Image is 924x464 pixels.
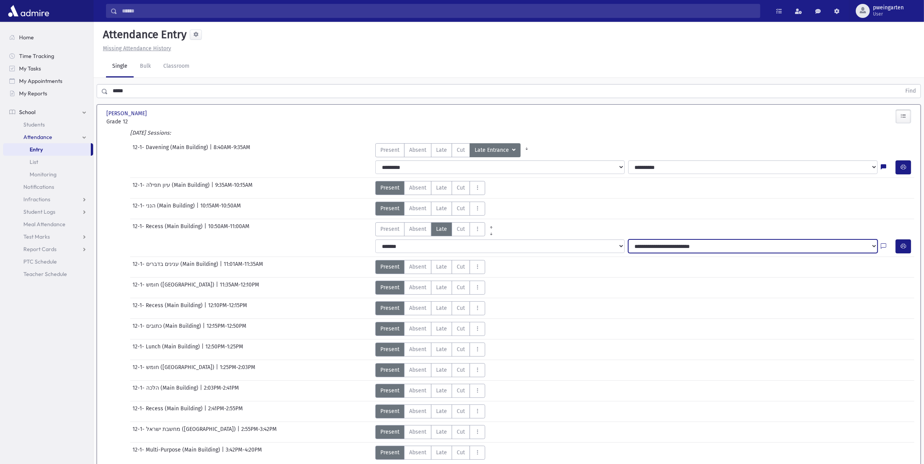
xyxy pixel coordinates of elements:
span: 12-1- Davening (Main Building) [133,143,210,157]
span: My Tasks [19,65,41,72]
a: Attendance [3,131,93,143]
a: Entry [3,143,91,156]
span: Absent [409,325,426,333]
span: | [220,260,224,274]
a: Bulk [134,56,157,77]
span: Present [380,184,399,192]
span: My Appointments [19,77,62,84]
div: AttTypes [375,343,485,357]
div: AttTypes [375,363,485,377]
span: Absent [409,263,426,271]
span: 12-1- Lunch (Main Building) [133,343,201,357]
span: Late [436,407,447,415]
span: Cut [457,366,465,374]
span: [PERSON_NAME] [106,109,148,118]
a: Classroom [157,56,196,77]
span: 12:15PM-12:50PM [207,322,246,336]
span: Absent [409,146,426,154]
div: AttTypes [375,222,497,236]
span: | [200,384,204,398]
a: PTC Schedule [3,255,93,268]
span: Late [436,345,447,353]
span: Present [380,304,399,312]
div: AttTypes [375,322,485,336]
span: Present [380,146,399,154]
span: | [204,222,208,236]
div: AttTypes [375,260,485,274]
span: 2:55PM-3:42PM [241,425,277,439]
span: 2:41PM-2:55PM [208,404,243,418]
span: 10:15AM-10:50AM [200,202,241,216]
a: My Tasks [3,62,93,75]
span: 10:50AM-11:00AM [208,222,249,236]
img: AdmirePro [6,3,51,19]
span: Cut [457,345,465,353]
span: Absent [409,428,426,436]
span: 12-1- עיון תפילה (Main Building) [133,181,211,195]
a: Meal Attendance [3,218,93,230]
span: Absent [409,283,426,292]
a: Student Logs [3,206,93,218]
div: AttTypes [375,181,485,195]
span: 12-1- ענינים בדברים (Main Building) [133,260,220,274]
span: Present [380,225,399,233]
span: Grade 12 [106,118,234,126]
span: Teacher Schedule [23,271,67,278]
a: Notifications [3,181,93,193]
span: Meal Attendance [23,221,65,228]
a: Home [3,31,93,44]
span: List [30,158,38,165]
span: Cut [457,325,465,333]
a: My Appointments [3,75,93,87]
span: 12-1- Recess (Main Building) [133,222,204,236]
span: Cut [457,304,465,312]
span: Absent [409,204,426,213]
span: Present [380,407,399,415]
span: | [210,143,214,157]
span: 12-1- מחשבת ישראל ([GEOGRAPHIC_DATA]) [133,425,237,439]
span: Late [436,325,447,333]
span: Cut [457,448,465,457]
span: Cut [457,387,465,395]
span: Student Logs [23,208,55,215]
span: Test Marks [23,233,50,240]
span: | [237,425,241,439]
span: Present [380,428,399,436]
span: Present [380,263,399,271]
span: Late [436,304,447,312]
div: AttTypes [375,301,485,315]
span: Absent [409,225,426,233]
span: Cut [457,428,465,436]
div: AttTypes [375,281,485,295]
span: | [211,181,215,195]
i: [DATE] Sessions: [130,130,171,136]
span: Notifications [23,183,54,190]
span: My Reports [19,90,47,97]
div: AttTypes [375,384,485,398]
span: Late [436,428,447,436]
input: Search [117,4,760,18]
span: Cut [457,283,465,292]
span: 12-1- Recess (Main Building) [133,301,204,315]
span: Absent [409,448,426,457]
span: pweingarten [873,5,904,11]
span: 1:25PM-2:03PM [220,363,255,377]
span: Late [436,184,447,192]
a: Students [3,118,93,131]
span: | [196,202,200,216]
span: Entry [30,146,43,153]
span: 12-1- חומש ([GEOGRAPHIC_DATA]) [133,281,216,295]
span: Present [380,387,399,395]
span: Present [380,204,399,213]
span: Absent [409,387,426,395]
a: Single [106,56,134,77]
span: Cut [457,204,465,213]
a: School [3,106,93,118]
span: Present [380,345,399,353]
span: Time Tracking [19,53,54,60]
a: Report Cards [3,243,93,255]
span: 12-1- Multi-Purpose (Main Building) [133,446,222,460]
span: 12:50PM-1:25PM [205,343,243,357]
span: 12-1- כתובים (Main Building) [133,322,203,336]
span: Late [436,387,447,395]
